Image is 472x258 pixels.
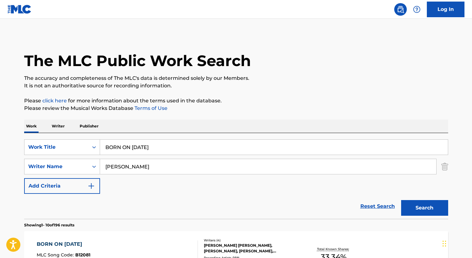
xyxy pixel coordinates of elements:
[24,139,448,219] form: Search Form
[441,228,472,258] iframe: Chat Widget
[443,234,446,253] div: Drag
[24,105,448,112] p: Please review the Musical Works Database
[411,3,423,16] div: Help
[28,163,85,170] div: Writer Name
[37,252,75,258] span: MLC Song Code :
[50,120,66,133] p: Writer
[88,182,95,190] img: 9d2ae6d4665cec9f34b9.svg
[204,243,299,254] div: [PERSON_NAME] [PERSON_NAME], [PERSON_NAME], [PERSON_NAME], [PERSON_NAME]
[42,98,67,104] a: click here
[317,247,351,251] p: Total Known Shares:
[24,222,74,228] p: Showing 1 - 10 of 196 results
[24,120,39,133] p: Work
[357,199,398,213] a: Reset Search
[28,143,85,151] div: Work Title
[204,238,299,243] div: Writers ( 4 )
[413,6,421,13] img: help
[24,75,448,82] p: The accuracy and completeness of The MLC's data is determined solely by our Members.
[133,105,167,111] a: Terms of Use
[441,159,448,174] img: Delete Criterion
[394,3,407,16] a: Public Search
[78,120,100,133] p: Publisher
[24,82,448,90] p: It is not an authoritative source for recording information.
[75,252,90,258] span: B12081
[24,178,100,194] button: Add Criteria
[427,2,464,17] a: Log In
[401,200,448,216] button: Search
[37,240,90,248] div: BORN ON [DATE]
[24,51,251,70] h1: The MLC Public Work Search
[8,5,32,14] img: MLC Logo
[24,97,448,105] p: Please for more information about the terms used in the database.
[397,6,404,13] img: search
